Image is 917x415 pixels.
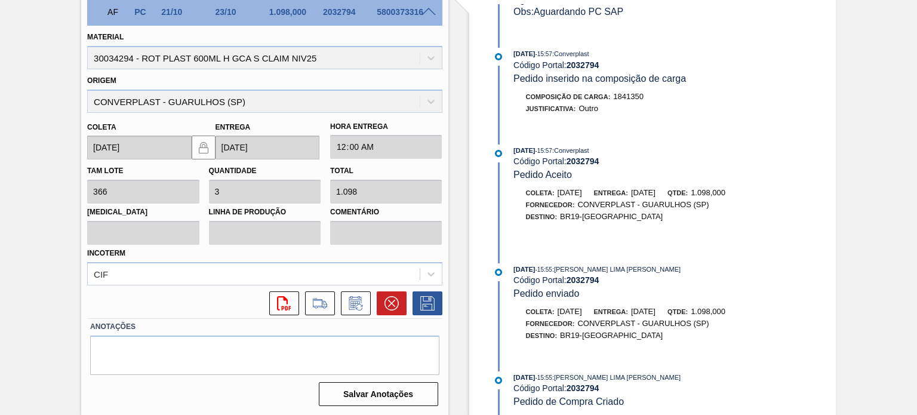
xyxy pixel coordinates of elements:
label: Total [330,167,353,175]
span: Entrega: [594,308,628,315]
span: : [PERSON_NAME] LIMA [PERSON_NAME] [552,266,681,273]
span: Qtde: [667,308,688,315]
span: [DATE] [513,374,535,381]
strong: 2032794 [567,275,599,285]
div: 2032794 [320,7,379,17]
span: - 15:57 [536,147,552,154]
span: Destino: [526,332,558,339]
button: Salvar Anotações [319,382,438,406]
label: Entrega [216,123,251,131]
span: Pedido Aceito [513,170,572,180]
div: Abrir arquivo PDF [263,291,299,315]
span: Destino: [526,213,558,220]
div: Código Portal: [513,275,797,285]
div: 1.098,000 [266,7,325,17]
span: Coleta: [526,189,555,196]
span: - 15:57 [536,51,552,57]
div: 21/10/2025 [158,7,217,17]
span: BR19-[GEOGRAPHIC_DATA] [560,212,663,221]
label: Anotações [90,318,439,336]
label: Quantidade [209,167,257,175]
div: 5800373316 [374,7,433,17]
span: Outro [578,104,598,113]
label: Linha de Produção [209,204,321,221]
div: CIF [94,269,108,279]
span: Pedido enviado [513,288,579,299]
img: atual [495,269,502,276]
span: - 15:55 [536,374,552,381]
span: Justificativa: [526,105,576,112]
input: dd/mm/yyyy [87,136,191,159]
p: AF [107,7,128,17]
div: Código Portal: [513,156,797,166]
span: : [PERSON_NAME] LIMA [PERSON_NAME] [552,374,681,381]
img: atual [495,53,502,60]
span: [DATE] [631,307,656,316]
span: - 15:55 [536,266,552,273]
span: Composição de Carga : [526,93,611,100]
label: Tam lote [87,167,123,175]
span: [DATE] [513,266,535,273]
div: Salvar Pedido [407,291,442,315]
label: Comentário [330,204,442,221]
span: Obs: Aguardando PC SAP [513,7,623,17]
span: Qtde: [667,189,688,196]
div: Código Portal: [513,383,797,393]
div: Código Portal: [513,60,797,70]
div: 23/10/2025 [213,7,272,17]
label: [MEDICAL_DATA] [87,204,199,221]
span: Fornecedor: [526,201,575,208]
button: locked [192,136,216,159]
span: [DATE] [558,188,582,197]
span: [DATE] [558,307,582,316]
div: Ir para Composição de Carga [299,291,335,315]
span: CONVERPLAST - GUARULHOS (SP) [577,319,709,328]
div: Cancelar pedido [371,291,407,315]
strong: 2032794 [567,383,599,393]
span: 1.098,000 [691,188,725,197]
span: : Converplast [552,50,589,57]
img: locked [196,140,211,155]
strong: 2032794 [567,156,599,166]
span: CONVERPLAST - GUARULHOS (SP) [577,200,709,209]
strong: 2032794 [567,60,599,70]
span: Coleta: [526,308,555,315]
input: dd/mm/yyyy [216,136,319,159]
label: Material [87,33,124,41]
label: Hora Entrega [330,118,442,136]
span: Fornecedor: [526,320,575,327]
span: [DATE] [513,147,535,154]
span: BR19-[GEOGRAPHIC_DATA] [560,331,663,340]
div: Informar alteração no pedido [335,291,371,315]
span: Pedido de Compra Criado [513,396,624,407]
span: [DATE] [631,188,656,197]
label: Origem [87,76,116,85]
img: atual [495,150,502,157]
span: 1841350 [613,92,644,101]
span: 1.098,000 [691,307,725,316]
span: Pedido inserido na composição de carga [513,73,686,84]
div: Pedido de Compra [131,7,158,17]
label: Coleta [87,123,116,131]
label: Incoterm [87,249,125,257]
span: Entrega: [594,189,628,196]
img: atual [495,377,502,384]
span: : Converplast [552,147,589,154]
span: [DATE] [513,50,535,57]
